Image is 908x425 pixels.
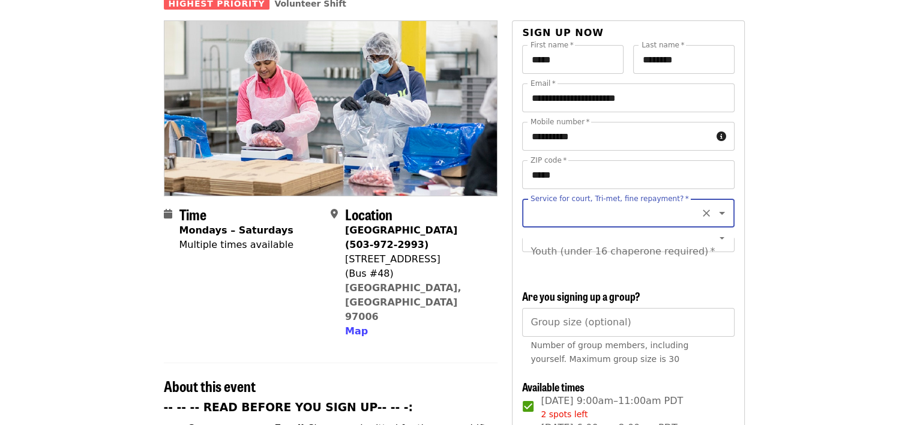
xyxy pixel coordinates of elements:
[345,324,368,339] button: Map
[531,195,689,202] label: Service for court, Tri-met, fine repayment?
[522,45,624,74] input: First name
[179,203,206,225] span: Time
[345,225,457,250] strong: [GEOGRAPHIC_DATA] (503-972-2993)
[522,379,585,394] span: Available times
[541,409,588,419] span: 2 spots left
[345,325,368,337] span: Map
[345,267,488,281] div: (Bus #48)
[714,229,730,246] button: Open
[331,208,338,220] i: map-marker-alt icon
[345,203,392,225] span: Location
[522,83,734,112] input: Email
[522,122,711,151] input: Mobile number
[531,157,567,164] label: ZIP code
[164,21,498,195] img: Oct/Nov/Dec - Beaverton: Repack/Sort (age 10+) organized by Oregon Food Bank
[531,118,589,125] label: Mobile number
[633,45,735,74] input: Last name
[714,205,730,222] button: Open
[179,238,293,252] div: Multiple times available
[345,252,488,267] div: [STREET_ADDRESS]
[531,340,688,364] span: Number of group members, including yourself. Maximum group size is 30
[345,282,462,322] a: [GEOGRAPHIC_DATA], [GEOGRAPHIC_DATA] 97006
[522,308,734,337] input: [object Object]
[698,205,715,222] button: Clear
[531,80,556,87] label: Email
[642,41,684,49] label: Last name
[164,401,413,414] strong: -- -- -- READ BEFORE YOU SIGN UP-- -- -:
[164,208,172,220] i: calendar icon
[717,131,726,142] i: circle-info icon
[522,27,604,38] span: Sign up now
[522,160,734,189] input: ZIP code
[531,41,574,49] label: First name
[164,375,256,396] span: About this event
[179,225,293,236] strong: Mondays – Saturdays
[522,288,640,304] span: Are you signing up a group?
[541,394,683,421] span: [DATE] 9:00am–11:00am PDT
